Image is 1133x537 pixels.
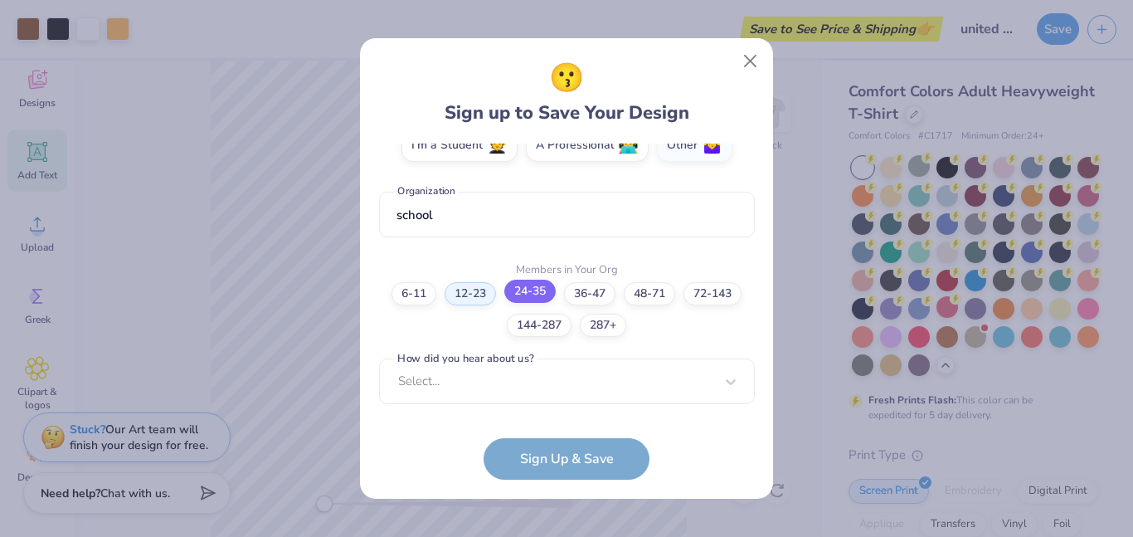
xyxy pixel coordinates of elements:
label: 48-71 [624,282,675,305]
button: Close [735,46,766,77]
label: 144-287 [507,314,571,337]
label: Members in Your Org [516,262,618,279]
label: 287+ [580,314,626,337]
span: 👩‍💻 [618,136,639,155]
label: 12-23 [445,282,496,305]
label: 6-11 [391,282,436,305]
label: 36-47 [564,282,615,305]
label: Other [657,129,732,162]
span: 🤷‍♀️ [702,136,722,155]
div: Sign up to Save Your Design [445,57,689,127]
label: A Professional [526,129,649,162]
span: 😗 [549,57,584,100]
label: I'm a Student [401,129,518,162]
span: 🧑‍🎓 [487,136,508,155]
label: 72-143 [683,282,742,305]
label: 24-35 [504,280,556,303]
label: How did you hear about us? [395,351,537,367]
